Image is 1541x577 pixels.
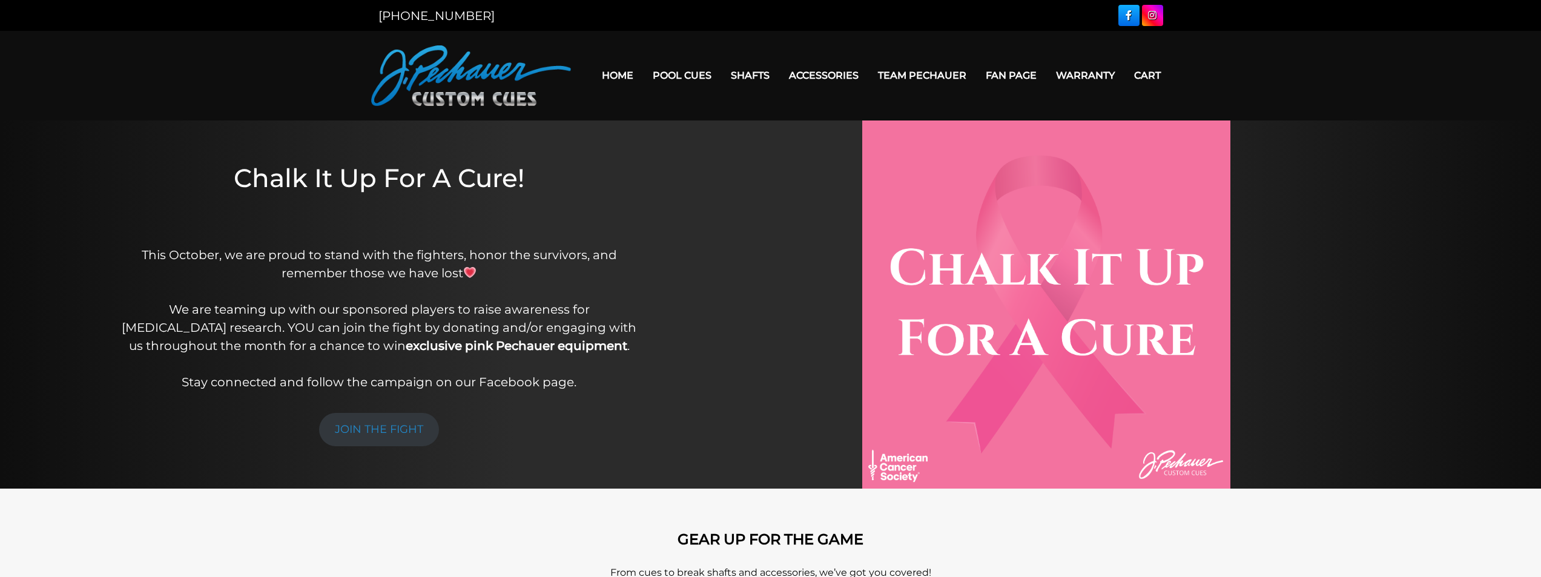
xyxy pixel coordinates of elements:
strong: GEAR UP FOR THE GAME [678,530,863,548]
a: Home [592,60,643,91]
a: Shafts [721,60,779,91]
img: Pechauer Custom Cues [371,45,571,106]
a: Fan Page [976,60,1046,91]
a: Team Pechauer [868,60,976,91]
h1: Chalk It Up For A Cure! [122,163,637,229]
strong: exclusive pink Pechauer equipment [406,338,627,353]
a: [PHONE_NUMBER] [378,8,495,23]
p: This October, we are proud to stand with the fighters, honor the survivors, and remember those we... [122,246,637,391]
a: Warranty [1046,60,1124,91]
a: Accessories [779,60,868,91]
img: 💗 [464,266,476,279]
a: Pool Cues [643,60,721,91]
a: Cart [1124,60,1170,91]
a: JOIN THE FIGHT [319,413,439,446]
